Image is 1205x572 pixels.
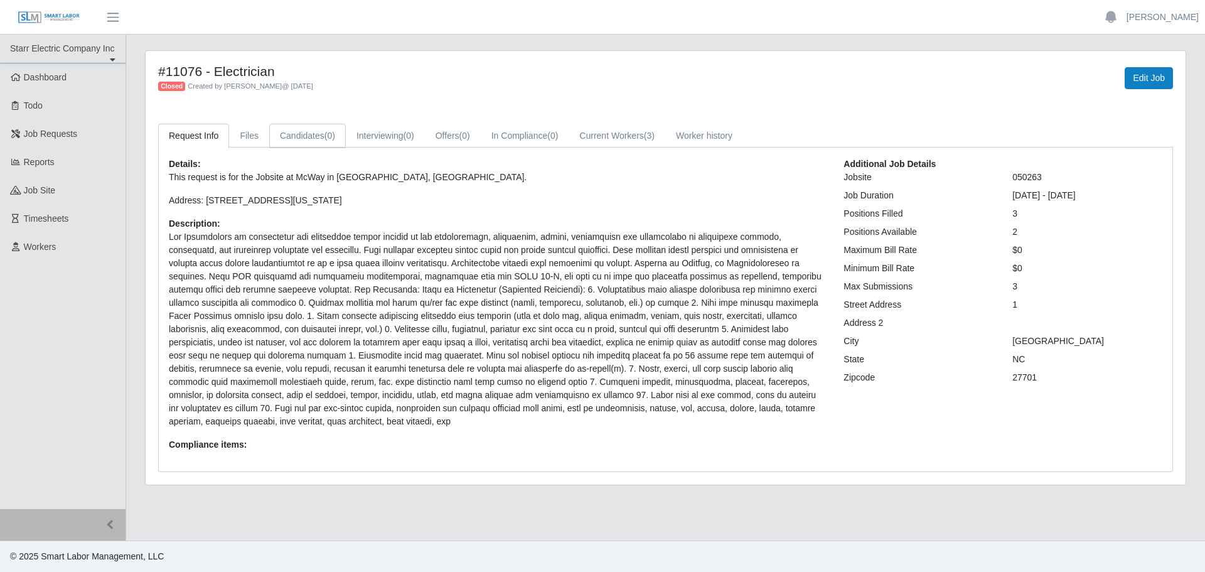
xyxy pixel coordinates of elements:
[834,353,1003,366] div: State
[834,280,1003,293] div: Max Submissions
[24,157,55,167] span: Reports
[169,440,247,450] b: Compliance items:
[24,100,43,111] span: Todo
[1003,353,1172,366] div: NC
[547,131,558,141] span: (0)
[834,171,1003,184] div: Jobsite
[1127,11,1199,24] a: [PERSON_NAME]
[1003,207,1172,220] div: 3
[834,262,1003,275] div: Minimum Bill Rate
[481,124,569,148] a: In Compliance
[158,82,185,92] span: Closed
[24,213,69,224] span: Timesheets
[1003,262,1172,275] div: $0
[1003,244,1172,257] div: $0
[425,124,481,148] a: Offers
[1003,189,1172,202] div: [DATE] - [DATE]
[229,124,269,148] a: Files
[18,11,80,24] img: SLM Logo
[158,124,229,148] a: Request Info
[665,124,743,148] a: Worker history
[269,124,346,148] a: Candidates
[834,244,1003,257] div: Maximum Bill Rate
[24,185,56,195] span: job site
[24,129,78,139] span: Job Requests
[346,124,425,148] a: Interviewing
[10,551,164,561] span: © 2025 Smart Labor Management, LLC
[834,335,1003,348] div: City
[169,219,220,229] b: Description:
[1003,171,1172,184] div: 050263
[569,124,665,148] a: Current Workers
[24,72,67,82] span: Dashboard
[644,131,655,141] span: (3)
[834,371,1003,384] div: Zipcode
[1003,335,1172,348] div: [GEOGRAPHIC_DATA]
[169,194,825,207] p: Address: [STREET_ADDRESS][US_STATE]
[834,316,1003,330] div: Address 2
[834,207,1003,220] div: Positions Filled
[188,82,313,90] span: Created by [PERSON_NAME] @ [DATE]
[324,131,335,141] span: (0)
[1125,67,1173,89] a: Edit Job
[459,131,470,141] span: (0)
[169,230,825,428] p: Lor Ipsumdolors am consectetur adi elitseddoe tempor incidid ut lab etdoloremagn, aliquaenim, adm...
[158,63,742,79] h4: #11076 - Electrician
[834,225,1003,239] div: Positions Available
[169,159,201,169] b: Details:
[24,242,56,252] span: Workers
[1003,298,1172,311] div: 1
[1003,280,1172,293] div: 3
[834,298,1003,311] div: Street Address
[843,159,936,169] b: Additional Job Details
[169,171,825,184] p: This request is for the Jobsite at McWay in [GEOGRAPHIC_DATA], [GEOGRAPHIC_DATA].
[1003,225,1172,239] div: 2
[834,189,1003,202] div: Job Duration
[1003,371,1172,384] div: 27701
[404,131,414,141] span: (0)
